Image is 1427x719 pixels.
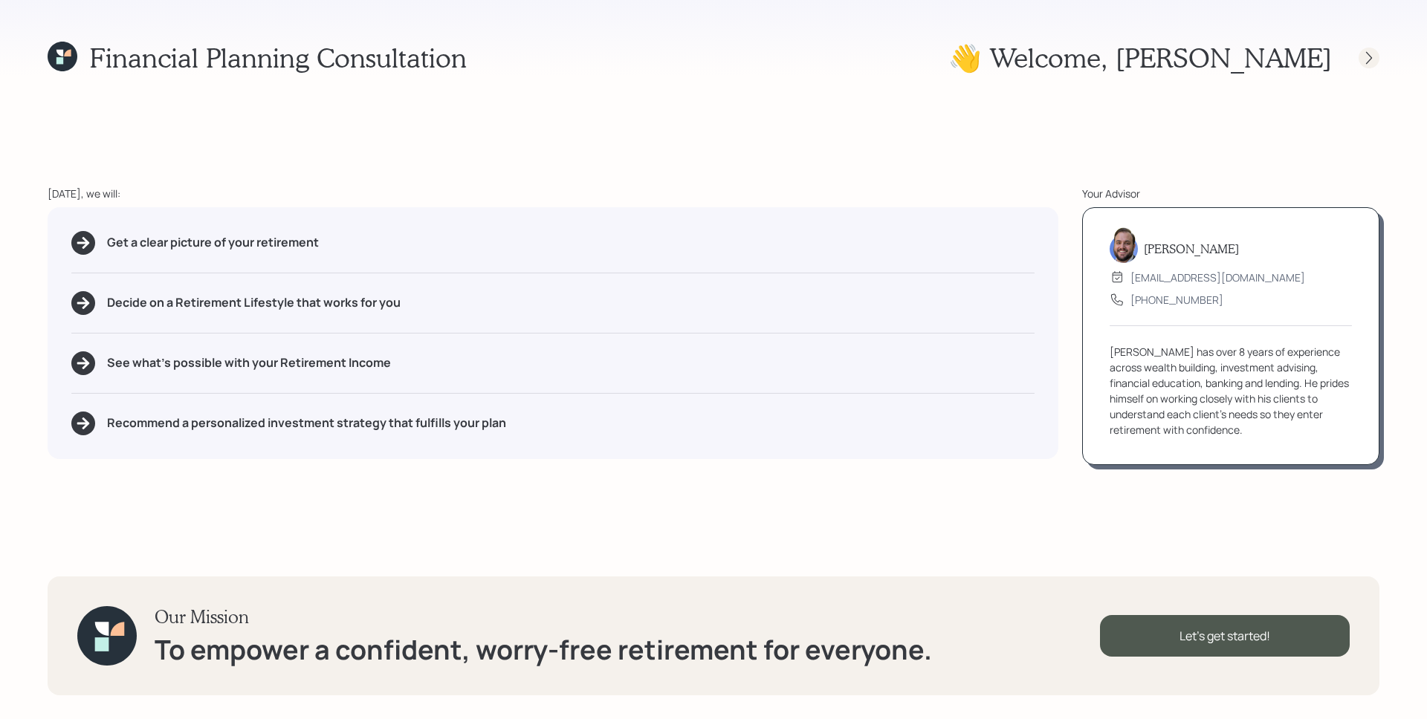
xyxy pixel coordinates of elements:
h5: Get a clear picture of your retirement [107,235,319,250]
div: Let's get started! [1100,615,1350,657]
h1: 👋 Welcome , [PERSON_NAME] [948,42,1332,74]
div: [EMAIL_ADDRESS][DOMAIN_NAME] [1130,270,1305,285]
h1: Financial Planning Consultation [89,42,467,74]
h5: See what's possible with your Retirement Income [107,356,391,370]
div: Your Advisor [1082,186,1379,201]
h5: [PERSON_NAME] [1144,241,1239,256]
div: [PERSON_NAME] has over 8 years of experience across wealth building, investment advising, financi... [1110,344,1352,437]
h5: Decide on a Retirement Lifestyle that works for you [107,296,401,310]
h5: Recommend a personalized investment strategy that fulfills your plan [107,416,506,430]
div: [PHONE_NUMBER] [1130,292,1223,308]
h3: Our Mission [155,606,932,628]
div: [DATE], we will: [48,186,1058,201]
h1: To empower a confident, worry-free retirement for everyone. [155,634,932,666]
img: james-distasi-headshot.png [1110,227,1138,263]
